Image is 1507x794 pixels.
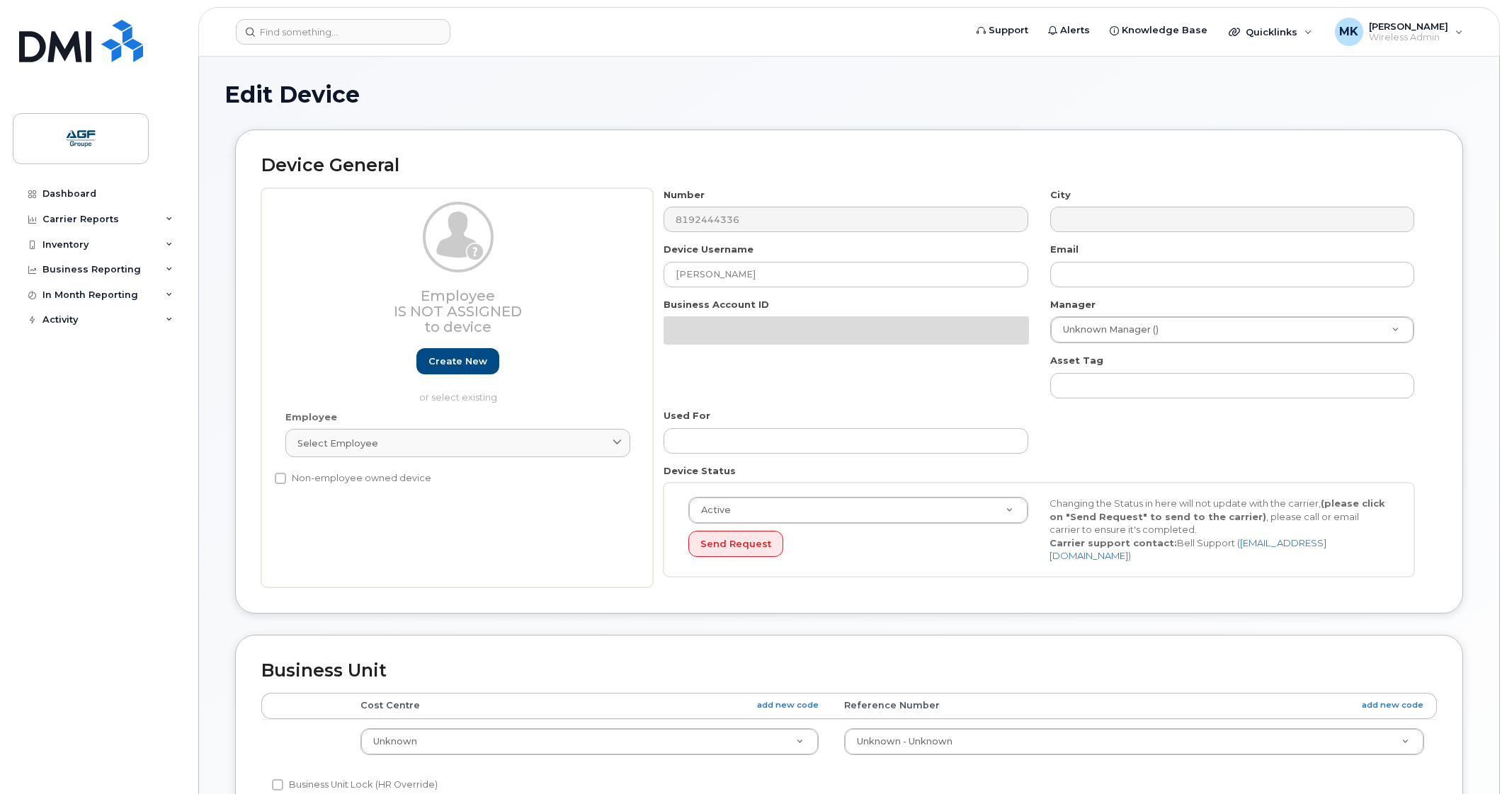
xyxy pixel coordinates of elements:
[857,736,952,747] span: Unknown - Unknown
[1054,323,1159,336] span: Unknown Manager ()
[224,82,1474,107] h1: Edit Device
[1039,497,1400,563] div: Changing the Status in here will not update with the carrier, , please call or email carrier to e...
[285,410,337,424] label: Employee
[416,348,499,374] a: Create new
[1050,537,1177,548] strong: Carrier support contact:
[664,409,710,422] label: Used For
[285,391,630,404] p: or select existing
[361,729,818,754] a: Unknown
[1050,188,1071,202] label: City
[285,429,630,457] a: Select employee
[261,661,1437,681] h2: Business Unit
[1362,699,1423,711] a: add new code
[272,779,283,790] input: Business Unit Lock (HR Override)
[394,303,522,320] span: Is not assigned
[845,729,1423,754] a: Unknown - Unknown
[373,736,417,747] span: Unknown
[664,243,753,256] label: Device Username
[424,318,491,335] span: to device
[831,693,1437,718] th: Reference Number
[1051,317,1414,343] a: Unknown Manager ()
[1050,354,1103,367] label: Asset Tag
[261,156,1437,176] h2: Device General
[1050,497,1385,522] strong: (please click on "Send Request" to send to the carrier)
[272,776,438,793] label: Business Unit Lock (HR Override)
[664,464,736,478] label: Device Status
[688,531,783,557] button: Send Request
[664,188,705,202] label: Number
[1050,298,1096,311] label: Manager
[297,437,378,450] span: Select employee
[285,288,630,335] h3: Employee
[275,470,431,487] label: Non-employee owned device
[693,504,731,517] span: Active
[1050,243,1079,256] label: Email
[689,497,1028,523] a: Active
[1050,537,1326,562] a: [EMAIL_ADDRESS][DOMAIN_NAME]
[275,473,286,484] input: Non-employee owned device
[348,693,831,718] th: Cost Centre
[664,298,769,311] label: Business Account ID
[757,699,819,711] a: add new code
